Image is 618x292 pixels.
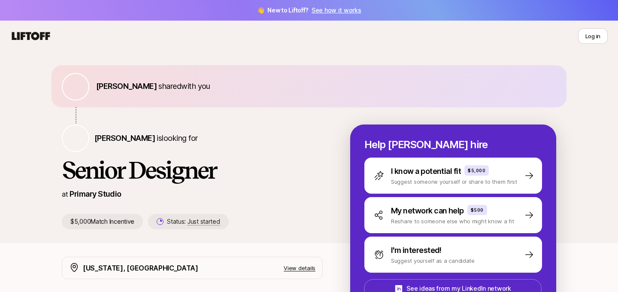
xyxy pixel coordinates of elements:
[468,167,485,174] p: $5,000
[471,207,484,213] p: $500
[391,177,517,186] p: Suggest someone yourself or share to them first
[364,139,542,151] p: Help [PERSON_NAME] hire
[391,205,464,217] p: My network can help
[312,6,361,14] a: See how it works
[96,80,214,92] p: shared
[62,189,68,200] p: at
[94,134,155,143] span: [PERSON_NAME]
[578,28,608,44] button: Log in
[257,5,361,15] span: 👋 New to Liftoff?
[188,218,220,225] span: Just started
[391,244,442,256] p: I'm interested!
[62,214,143,229] p: $5,000 Match Incentive
[83,262,198,274] p: [US_STATE], [GEOGRAPHIC_DATA]
[181,82,210,91] span: with you
[62,157,323,183] h1: Senior Designer
[94,132,197,144] p: is looking for
[391,217,514,225] p: Reshare to someone else who might know a fit
[70,189,121,198] a: Primary Studio
[284,264,315,272] p: View details
[391,256,475,265] p: Suggest yourself as a candidate
[167,216,220,227] p: Status:
[391,165,461,177] p: I know a potential fit
[96,82,157,91] span: [PERSON_NAME]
